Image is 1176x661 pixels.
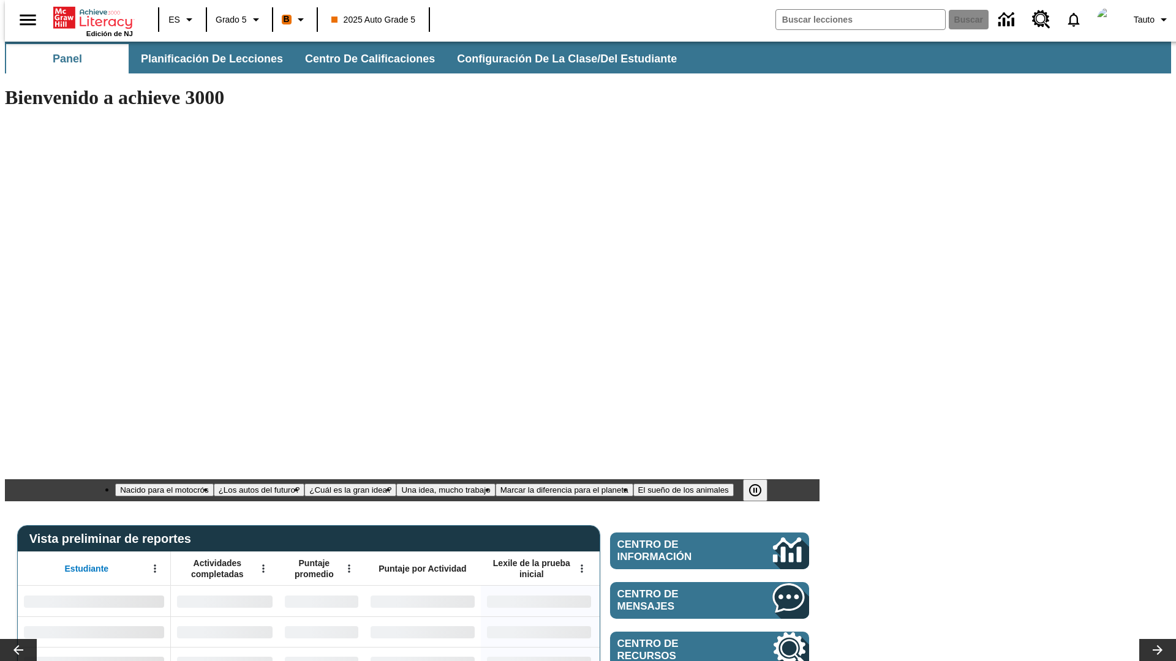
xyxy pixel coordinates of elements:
[29,532,197,546] span: Vista preliminar de reportes
[1025,3,1058,36] a: Centro de recursos, Se abrirá en una pestaña nueva.
[776,10,945,29] input: Buscar campo
[304,484,396,496] button: Diapositiva 3 ¿Cuál es la gran idea?
[141,52,283,66] span: Planificación de lecciones
[1097,7,1121,32] img: avatar image
[131,44,293,73] button: Planificación de lecciones
[1139,639,1176,661] button: Carrusel de lecciones, seguir
[6,44,129,73] button: Panel
[5,86,820,109] h1: Bienvenido a achieve 3000
[396,484,495,496] button: Diapositiva 4 Una idea, mucho trabajo
[168,13,180,26] span: ES
[1129,9,1176,31] button: Perfil/Configuración
[295,44,445,73] button: Centro de calificaciones
[573,559,591,578] button: Abrir menú
[447,44,687,73] button: Configuración de la clase/del estudiante
[5,42,1171,73] div: Subbarra de navegación
[177,558,258,580] span: Actividades completadas
[279,586,364,616] div: Sin datos,
[53,4,133,37] div: Portada
[171,586,279,616] div: Sin datos,
[146,559,164,578] button: Abrir menú
[991,3,1025,37] a: Centro de información
[610,582,809,619] a: Centro de mensajes
[1090,4,1129,35] button: Escoja un nuevo avatar
[340,559,358,578] button: Abrir menú
[633,484,734,496] button: Diapositiva 6 El sueño de los animales
[305,52,435,66] span: Centro de calificaciones
[86,30,133,37] span: Edición de NJ
[284,12,290,27] span: B
[171,616,279,647] div: Sin datos,
[5,44,688,73] div: Subbarra de navegación
[163,9,202,31] button: Lenguaje: ES, Selecciona un idioma
[743,479,767,501] button: Pausar
[65,563,109,574] span: Estudiante
[617,588,736,613] span: Centro de mensajes
[254,559,273,578] button: Abrir menú
[331,13,416,26] span: 2025 Auto Grade 5
[277,9,313,31] button: Boost El color de la clase es anaranjado. Cambiar el color de la clase.
[53,52,82,66] span: Panel
[53,6,133,30] a: Portada
[1058,4,1090,35] a: Notificaciones
[487,558,576,580] span: Lexile de la prueba inicial
[457,52,677,66] span: Configuración de la clase/del estudiante
[216,13,247,26] span: Grado 5
[743,479,780,501] div: Pausar
[115,484,213,496] button: Diapositiva 1 Nacido para el motocrós
[279,616,364,647] div: Sin datos,
[610,532,809,569] a: Centro de información
[379,563,466,574] span: Puntaje por Actividad
[211,9,268,31] button: Grado: Grado 5, Elige un grado
[496,484,633,496] button: Diapositiva 5 Marcar la diferencia para el planeta
[10,2,46,38] button: Abrir el menú lateral
[214,484,305,496] button: Diapositiva 2 ¿Los autos del futuro?
[617,539,732,563] span: Centro de información
[285,558,344,580] span: Puntaje promedio
[1134,13,1155,26] span: Tauto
